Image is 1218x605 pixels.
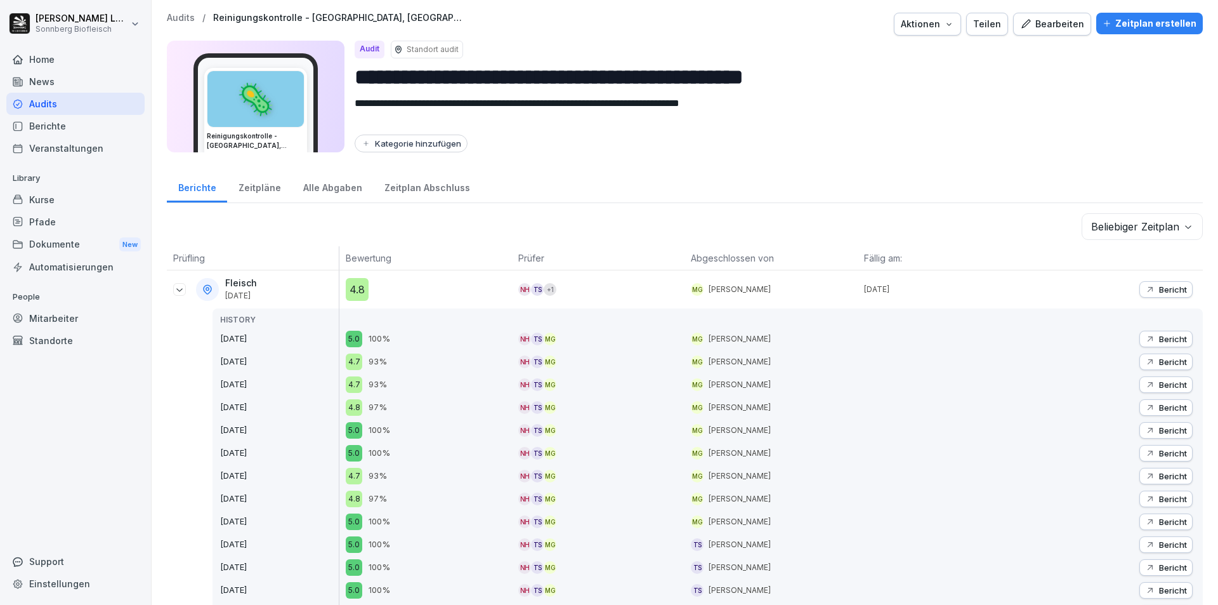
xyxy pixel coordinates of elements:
[1159,448,1187,458] p: Bericht
[346,514,362,530] div: 5.0
[691,447,704,460] div: MG
[1096,13,1203,34] button: Zeitplan erstellen
[709,448,771,459] p: [PERSON_NAME]
[346,422,362,439] div: 5.0
[220,401,339,414] p: [DATE]
[6,168,145,189] p: Library
[691,333,704,345] div: MG
[518,561,531,574] div: NH
[901,17,954,31] div: Aktionen
[6,115,145,137] a: Berichte
[518,401,531,414] div: NH
[6,550,145,573] div: Support
[346,536,362,553] div: 5.0
[966,13,1008,36] button: Teilen
[709,356,771,368] p: [PERSON_NAME]
[1159,402,1187,413] p: Bericht
[544,424,556,437] div: MG
[1139,399,1193,416] button: Bericht
[1159,425,1187,435] p: Bericht
[1139,376,1193,393] button: Bericht
[220,356,339,368] p: [DATE]
[544,283,556,296] div: + 1
[6,189,145,211] div: Kurse
[709,562,771,573] p: [PERSON_NAME]
[369,356,387,368] p: 93%
[858,246,1030,270] th: Fällig am:
[346,331,362,347] div: 5.0
[691,251,851,265] p: Abgeschlossen von
[1139,514,1193,530] button: Bericht
[531,356,544,368] div: TS
[1103,17,1196,30] div: Zeitplan erstellen
[220,515,339,528] p: [DATE]
[346,354,362,370] div: 4.7
[369,333,390,345] p: 100%
[709,284,771,295] p: [PERSON_NAME]
[1139,354,1193,370] button: Bericht
[1159,380,1187,390] p: Bericht
[6,93,145,115] a: Audits
[213,13,467,23] a: Reinigungskontrolle - [GEOGRAPHIC_DATA], [GEOGRAPHIC_DATA]
[6,211,145,233] a: Pfade
[6,256,145,278] div: Automatisierungen
[346,491,362,507] div: 4.8
[369,378,387,391] p: 93%
[518,283,531,296] div: NH
[225,291,257,300] p: [DATE]
[346,251,506,265] p: Bewertung
[220,378,339,391] p: [DATE]
[691,515,704,528] div: MG
[544,470,556,482] div: MG
[531,378,544,391] div: TS
[346,582,362,599] div: 5.0
[512,246,684,270] th: Prüfer
[531,515,544,528] div: TS
[369,493,387,505] p: 97%
[1159,284,1187,295] p: Bericht
[544,447,556,460] div: MG
[709,470,771,482] p: [PERSON_NAME]
[531,424,544,437] div: TS
[864,284,1030,295] p: [DATE]
[544,356,556,368] div: MG
[369,470,387,482] p: 93%
[225,278,257,289] p: Fleisch
[518,424,531,437] div: NH
[167,170,227,203] div: Berichte
[531,561,544,574] div: TS
[531,401,544,414] div: TS
[691,356,704,368] div: MG
[1139,582,1193,599] button: Bericht
[220,314,339,326] p: HISTORY
[518,538,531,551] div: NH
[691,378,704,391] div: MG
[355,41,384,58] div: Audit
[346,559,362,576] div: 5.0
[894,13,961,36] button: Aktionen
[1159,494,1187,504] p: Bericht
[220,470,339,482] p: [DATE]
[1013,13,1091,36] button: Bearbeiten
[544,584,556,597] div: MG
[369,401,387,414] p: 97%
[544,378,556,391] div: MG
[6,573,145,595] a: Einstellungen
[544,333,556,345] div: MG
[6,329,145,352] a: Standorte
[369,515,390,528] p: 100%
[1159,334,1187,344] p: Bericht
[220,493,339,505] p: [DATE]
[518,493,531,505] div: NH
[691,561,704,574] div: TS
[202,13,206,23] p: /
[709,585,771,596] p: [PERSON_NAME]
[220,424,339,437] p: [DATE]
[220,333,339,345] p: [DATE]
[373,170,481,203] a: Zeitplan Abschluss
[36,25,128,34] p: Sonnberg Biofleisch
